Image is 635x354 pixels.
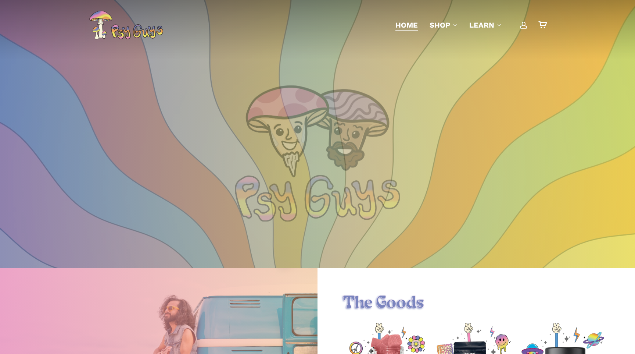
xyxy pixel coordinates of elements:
[395,21,418,29] span: Home
[244,76,391,186] img: PsyGuys Heads Logo
[469,20,502,30] a: Learn
[343,293,610,314] h1: The Goods
[235,175,400,222] img: Psychedelic PsyGuys Text Logo
[469,21,494,29] span: Learn
[395,20,418,30] a: Home
[430,20,458,30] a: Shop
[89,10,163,40] img: PsyGuys
[430,21,450,29] span: Shop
